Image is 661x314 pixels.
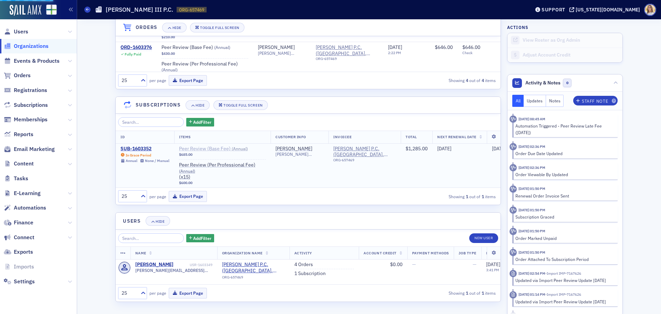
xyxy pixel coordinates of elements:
[510,291,517,298] div: Imported Activity
[4,190,41,197] a: E-Learning
[4,160,34,168] a: Content
[518,271,545,276] time: 4/28/2025 02:54 PM
[120,134,125,139] span: ID
[161,61,248,79] a: Peer Review (Per Professional Fee) (Annual)(x8)
[518,292,545,297] time: 4/28/2025 01:14 PM
[14,131,33,138] span: Reports
[118,117,184,127] input: Search…
[161,67,178,72] span: ( Annual )
[406,145,428,152] span: $1,285.00
[179,152,192,157] span: $685.00
[14,190,41,197] span: E-Learning
[14,72,31,79] span: Orders
[41,4,57,16] a: View Homepage
[390,261,402,267] span: $0.00
[125,52,141,57] div: Fully Paid
[294,251,312,255] span: Activity
[172,26,181,30] div: Hide
[179,134,191,139] span: Items
[14,57,60,65] span: Events & Products
[258,51,306,56] span: [PERSON_NAME][EMAIL_ADDRESS][DOMAIN_NAME]
[510,270,517,277] div: Imported Activity
[10,5,41,16] img: SailAMX
[14,116,48,123] span: Memberships
[136,101,181,109] h4: Subscriptions
[14,204,46,212] span: Automations
[518,144,545,149] time: 5/1/2025 02:36 PM
[515,214,613,220] div: Subscription Graced
[563,79,571,87] span: 0
[275,134,306,139] span: Customer Info
[161,44,248,51] span: Peer Review (Base Fee)
[486,267,499,272] time: 3:41 PM
[14,28,28,36] span: Users
[149,77,166,83] label: per page
[162,23,186,32] button: Hide
[507,24,528,30] h4: Actions
[569,7,642,12] button: [US_STATE][DOMAIN_NAME]
[316,57,378,63] div: ORG-657469
[14,263,34,271] span: Imports
[515,277,613,283] div: Updated via Import Peer Review Update [DATE]
[510,115,517,123] div: Activity
[14,278,35,285] span: Settings
[136,24,157,31] h4: Orders
[515,193,613,199] div: Renewal Order Invoice Sent
[14,248,33,256] span: Exports
[333,146,396,158] a: [PERSON_NAME] P.C. ([GEOGRAPHIC_DATA], [GEOGRAPHIC_DATA])
[4,101,48,109] a: Subscriptions
[525,79,560,87] span: Activity & Notes
[515,171,613,178] div: Order Viewable By Updated
[14,101,48,109] span: Subscriptions
[275,152,324,157] span: [PERSON_NAME][EMAIL_ADDRESS][DOMAIN_NAME]
[4,28,28,36] a: Users
[515,150,613,156] div: Order Due Date Updated
[258,44,295,51] a: [PERSON_NAME]
[459,251,476,255] span: Job Type
[146,216,170,226] button: Hide
[388,50,401,55] time: 2:22 PM
[492,145,506,152] span: [DATE]
[576,7,640,13] div: [US_STATE][DOMAIN_NAME]
[161,35,175,39] span: $210.00
[4,175,28,182] a: Tasks
[120,146,169,152] a: SUB-1603352
[186,100,210,110] button: Hide
[14,219,33,226] span: Finance
[375,193,496,200] div: Showing out of items
[120,44,152,51] a: ORD-1603376
[512,95,524,107] button: All
[14,160,34,168] span: Content
[161,61,248,73] span: Peer Review (Per Professional Fee)
[222,262,285,274] a: [PERSON_NAME] P.C. ([GEOGRAPHIC_DATA], [GEOGRAPHIC_DATA])
[480,290,485,296] strong: 1
[507,48,622,62] a: Adjust Account Credit
[518,207,545,212] time: 5/1/2025 01:50 PM
[135,262,174,268] a: [PERSON_NAME]
[4,234,34,241] a: Connect
[542,7,565,13] div: Support
[480,77,485,83] strong: 4
[214,44,230,50] span: ( Annual )
[4,42,49,50] a: Organizations
[545,271,581,276] span: Import IMP-7167626
[4,87,47,94] a: Registrations
[123,217,141,225] h4: Users
[186,234,214,243] button: AddFilter
[200,26,239,30] div: Toggle Full Screen
[510,206,517,214] div: Activity
[179,162,266,180] a: Peer Review (Per Professional Fee) (Annual)(x15)
[294,271,326,277] a: 1 Subscription
[135,268,212,273] span: [PERSON_NAME][EMAIL_ADDRESS][DOMAIN_NAME]
[196,103,204,107] div: Hide
[523,52,619,58] div: Adjust Account Credit
[275,146,312,152] a: [PERSON_NAME]
[294,262,313,268] a: 4 Orders
[364,251,396,255] span: Account Credit
[545,292,581,297] span: Import IMP-7167626
[510,164,517,171] div: Activity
